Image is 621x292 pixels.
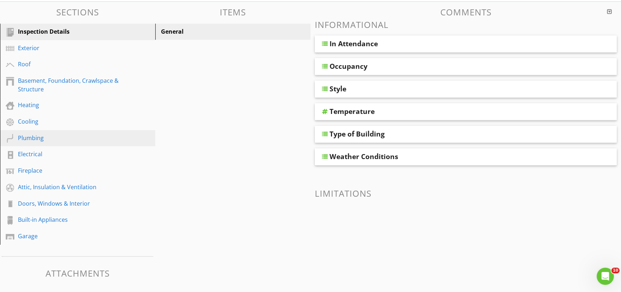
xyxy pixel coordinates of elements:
div: Type of Building [330,130,385,138]
div: Exterior [18,44,121,52]
h3: Items [155,7,310,17]
div: Built-in Appliances [18,215,121,224]
div: Garage [18,232,121,240]
h3: Informational [315,20,617,29]
div: Roof [18,60,121,68]
div: Electrical [18,150,121,158]
div: Inspection Details [18,27,121,36]
div: Weather Conditions [330,152,398,161]
h3: Comments [315,7,617,17]
div: Cooling [18,117,121,126]
div: Attic, Insulation & Ventilation [18,183,121,191]
div: Occupancy [330,62,368,71]
div: In Attendance [330,39,378,48]
iframe: Intercom live chat [597,268,614,285]
h3: Limitations [315,188,617,198]
div: Temperature [330,107,375,116]
div: Heating [18,101,121,109]
div: Doors, Windows & Interior [18,199,121,208]
div: Style [330,85,346,93]
div: Plumbing [18,134,121,142]
span: 10 [611,268,620,273]
div: General [161,27,280,36]
div: Fireplace [18,166,121,175]
div: Basement, Foundation, Crawlspace & Structure [18,76,121,94]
